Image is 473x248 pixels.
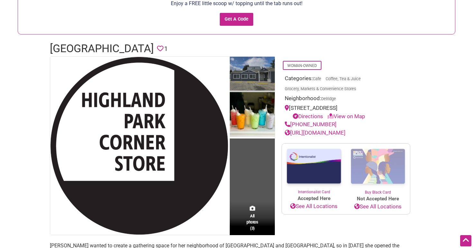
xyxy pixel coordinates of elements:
img: Highland Park Corner Store [230,57,275,92]
a: Cafe [313,76,321,81]
a: [PHONE_NUMBER] [285,121,337,128]
span: All photos (3) [246,213,258,231]
a: Intentionalist Card [282,144,346,195]
a: Buy Black Card [346,144,410,195]
div: Neighborhood: [285,94,407,104]
a: Directions [293,113,323,119]
a: See All Locations [346,203,410,211]
h1: [GEOGRAPHIC_DATA] [50,41,154,56]
a: Grocery, Markets & Convenience Stores [285,86,356,91]
img: Highland Park Corner Store [50,57,228,235]
a: View on Map [328,113,365,119]
span: Not Accepted Here [346,195,410,203]
img: Intentionalist Card [282,144,346,189]
div: [STREET_ADDRESS] [285,104,407,120]
input: Get A Code [220,13,254,26]
a: Woman-Owned [287,63,317,68]
div: Categories: [285,74,407,94]
a: [URL][DOMAIN_NAME] [285,129,346,136]
img: Highland Park Corner Store [230,92,275,139]
span: Accepted Here [282,195,346,202]
a: See All Locations [282,202,346,211]
img: Buy Black Card [346,144,410,189]
span: 1 [164,44,168,54]
span: Delridge [321,97,336,101]
a: Coffee, Tea & Juice [326,76,361,81]
div: Scroll Back to Top [460,235,471,246]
